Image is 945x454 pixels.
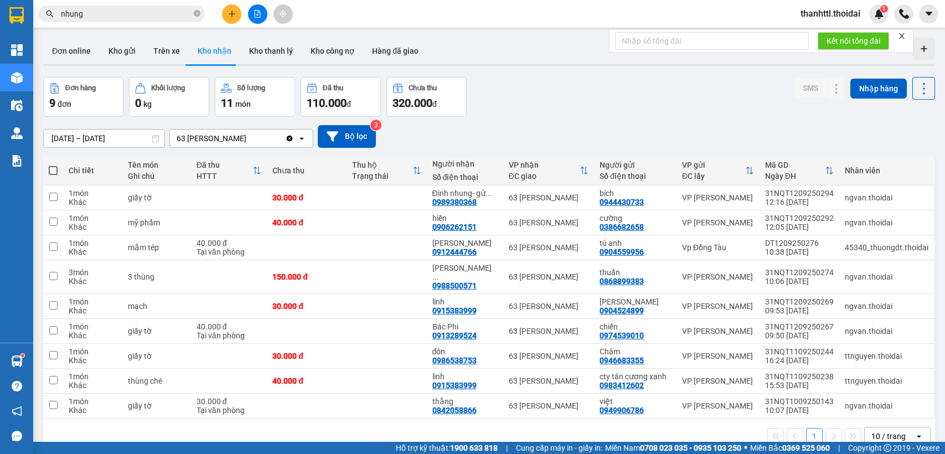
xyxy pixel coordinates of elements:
div: 31NQT1109250244 [765,347,834,356]
div: 31NQT1109250238 [765,372,834,381]
div: Tạo kho hàng mới [913,38,935,60]
div: HTTT [197,172,252,180]
span: kg [143,100,152,109]
div: 30.000 đ [272,302,341,311]
span: plus [228,10,236,18]
img: warehouse-icon [11,100,23,111]
div: 1 món [69,322,117,331]
span: Miền Bắc [750,442,830,454]
div: ttnguyen.thoidai [845,352,928,360]
input: Selected 63 Trần Quang Tặng. [247,133,249,144]
div: Khác [69,306,117,315]
button: 1 [806,428,823,445]
div: 3 thùng [128,272,185,281]
svg: Clear value [285,134,294,143]
span: 1 [882,5,886,13]
button: Khối lượng0kg [129,77,209,117]
div: Bác Phi [432,322,498,331]
div: Khác [69,331,117,340]
div: Vp Đồng Tàu [682,243,754,252]
div: thuấn [600,268,671,277]
th: Toggle SortBy [677,156,760,185]
div: 1 món [69,214,117,223]
div: 1 món [69,189,117,198]
div: Tại văn phòng [197,247,261,256]
div: 0946683355 [600,356,644,365]
div: 1 món [69,397,117,406]
div: bích [600,189,671,198]
span: đơn [58,100,71,109]
button: file-add [248,4,267,24]
div: ngvan.thoidai [845,193,928,202]
div: ĐC lấy [682,172,745,180]
div: thùng chè [128,376,185,385]
div: 63 [PERSON_NAME] [509,218,588,227]
div: 63 [PERSON_NAME] [509,302,588,311]
button: Kho gửi [100,38,144,64]
div: ngvan.thoidai [845,218,928,227]
div: 09:53 [DATE] [765,306,834,315]
div: 45340_thuongdt.thoidai [845,243,928,252]
div: giấy tờ [128,401,185,410]
div: 0989380368 [432,198,477,207]
div: giấy tờ [128,327,185,336]
div: Đơn hàng [65,84,96,92]
th: Toggle SortBy [760,156,839,185]
div: 30.000 đ [272,193,341,202]
div: tú anh [600,239,671,247]
span: close-circle [194,9,200,19]
div: VP [PERSON_NAME] [682,352,754,360]
div: 150.000 đ [272,272,341,281]
div: ngvan.thoidai [845,272,928,281]
img: phone-icon [899,9,909,19]
div: 63 [PERSON_NAME] [509,327,588,336]
button: Kho công nợ [302,38,363,64]
div: ngvan.thoidai [845,302,928,311]
div: 0983412602 [600,381,644,390]
span: | [506,442,508,454]
div: 0974539010 [600,331,644,340]
div: Người gửi [600,161,671,169]
div: 16:24 [DATE] [765,356,834,365]
div: 1 món [69,347,117,356]
span: 9 [49,96,55,110]
img: icon-new-feature [874,9,884,19]
div: 10 / trang [871,431,906,442]
div: 0949906786 [600,406,644,415]
button: Hàng đã giao [363,38,427,64]
span: aim [279,10,287,18]
svg: open [297,134,306,143]
div: Mã GD [765,161,825,169]
div: Đã thu [323,84,343,92]
span: Kết nối tổng đài [827,35,880,47]
span: message [12,431,22,441]
button: Số lượng11món [215,77,295,117]
div: 30.000 đ [272,352,341,360]
button: Kho nhận [189,38,240,64]
button: Đơn online [43,38,100,64]
div: Khác [69,277,117,286]
div: 63 [PERSON_NAME] [509,352,588,360]
img: dashboard-icon [11,44,23,56]
div: VP [PERSON_NAME] [682,193,754,202]
div: Thu hộ [352,161,412,169]
sup: 1 [21,354,24,357]
div: 63 [PERSON_NAME] [509,193,588,202]
sup: 1 [880,5,888,13]
th: Toggle SortBy [191,156,267,185]
div: 40.000 đ [197,239,261,247]
div: giấy tờ [128,352,185,360]
strong: 0369 525 060 [782,443,830,452]
span: ... [432,272,439,281]
span: 110.000 [307,96,347,110]
div: 30.000 đ [197,397,261,406]
th: Toggle SortBy [347,156,426,185]
button: Trên xe [144,38,189,64]
div: 1 món [69,239,117,247]
div: ngvan.thoidai [845,401,928,410]
div: 10:06 [DATE] [765,277,834,286]
div: 1 món [69,372,117,381]
div: 0915383999 [432,306,477,315]
div: Khác [69,247,117,256]
button: caret-down [919,4,938,24]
